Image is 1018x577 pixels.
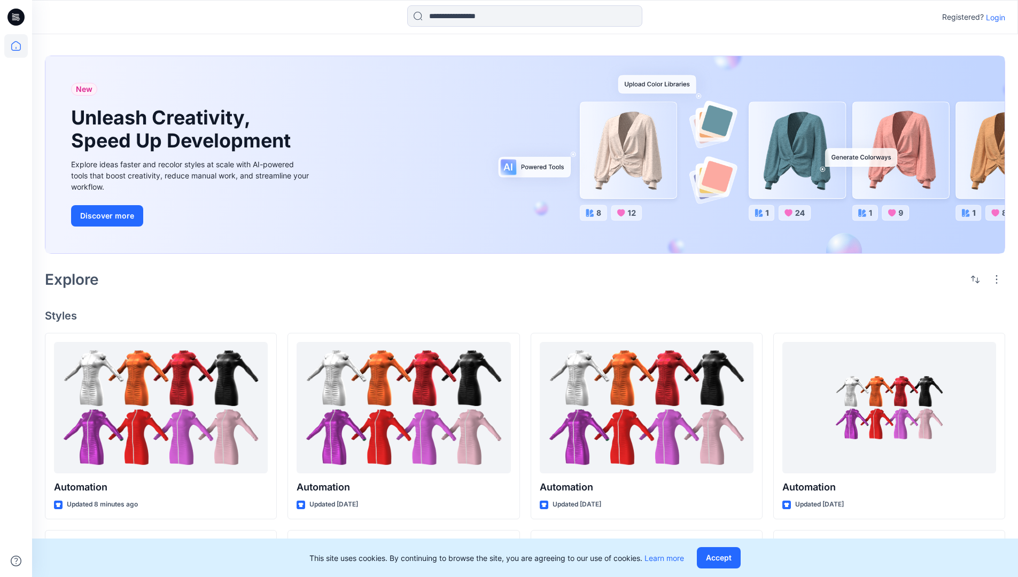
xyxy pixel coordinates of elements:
[297,480,510,495] p: Automation
[71,106,296,152] h1: Unleash Creativity, Speed Up Development
[54,342,268,474] a: Automation
[54,480,268,495] p: Automation
[942,11,984,24] p: Registered?
[297,342,510,474] a: Automation
[795,499,844,510] p: Updated [DATE]
[553,499,601,510] p: Updated [DATE]
[644,553,684,563] a: Learn more
[986,12,1005,23] p: Login
[71,159,312,192] div: Explore ideas faster and recolor styles at scale with AI-powered tools that boost creativity, red...
[697,547,741,568] button: Accept
[71,205,143,227] button: Discover more
[76,83,92,96] span: New
[45,309,1005,322] h4: Styles
[67,499,138,510] p: Updated 8 minutes ago
[540,480,753,495] p: Automation
[540,342,753,474] a: Automation
[309,552,684,564] p: This site uses cookies. By continuing to browse the site, you are agreeing to our use of cookies.
[45,271,99,288] h2: Explore
[71,205,312,227] a: Discover more
[782,342,996,474] a: Automation
[309,499,358,510] p: Updated [DATE]
[782,480,996,495] p: Automation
